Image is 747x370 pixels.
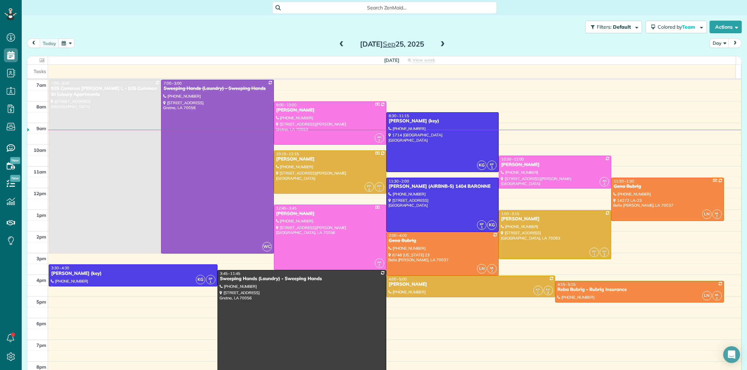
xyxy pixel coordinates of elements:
[501,211,519,216] span: 1:00 - 3:15
[276,206,297,211] span: 12:45 - 3:45
[209,277,213,280] span: EP
[388,238,497,244] div: Gena Bubrig
[51,86,159,98] div: 925 Common [PERSON_NAME] L - 925 Common St Luxury Apartments
[557,287,722,293] div: Reba Bubrig - Bubrig Insurance
[614,179,634,184] span: 11:30 - 1:30
[487,268,496,275] small: 2
[723,346,740,363] div: Open Intercom Messenger
[36,299,46,305] span: 5pm
[544,290,553,296] small: 3
[389,233,407,238] span: 2:00 - 4:00
[389,179,409,184] span: 11:30 - 2:00
[487,164,496,171] small: 1
[582,21,642,33] a: Filters: Default
[592,249,596,253] span: KP
[710,38,729,48] button: Day
[728,38,742,48] button: next
[658,24,698,30] span: Colored by
[377,135,381,139] span: AR
[34,147,46,153] span: 10am
[682,24,696,30] span: Team
[585,21,642,33] button: Filters: Default
[36,321,46,326] span: 6pm
[220,271,240,276] span: 3:45 - 11:45
[477,264,486,273] span: LN
[713,213,721,220] small: 2
[377,260,381,264] span: AR
[276,211,384,217] div: [PERSON_NAME]
[534,290,542,296] small: 1
[613,24,631,30] span: Default
[367,184,371,188] span: KP
[715,211,719,215] span: ML
[702,291,712,300] span: LN
[10,175,20,182] span: New
[27,38,40,48] button: prev
[546,287,550,291] span: KP
[501,162,609,168] div: [PERSON_NAME]
[377,184,381,188] span: KP
[276,107,384,113] div: [PERSON_NAME]
[34,169,46,175] span: 11am
[34,69,46,74] span: Tasks
[36,256,46,261] span: 3pm
[477,224,486,231] small: 1
[51,271,215,277] div: [PERSON_NAME] (key)
[645,21,707,33] button: Colored byTeam
[487,220,497,230] span: KG
[276,156,384,162] div: [PERSON_NAME]
[36,126,46,131] span: 9am
[365,186,374,193] small: 3
[10,157,20,164] span: New
[163,86,271,92] div: Sweeping Hands (Laundry) - Sweeping Hands
[220,276,384,282] div: Sweeping Hands (Laundry) - Sweeping Hands
[713,295,721,302] small: 2
[389,113,409,118] span: 8:30 - 11:15
[490,162,494,166] span: EP
[375,137,384,144] small: 2
[51,81,69,86] span: 7:00 - 3:00
[480,222,484,226] span: EP
[36,82,46,88] span: 7am
[600,251,609,258] small: 3
[36,364,46,370] span: 8pm
[710,21,742,33] button: Actions
[206,279,215,285] small: 1
[388,184,497,190] div: [PERSON_NAME] (AIRBNB-5) 1404 BARONNE
[715,293,719,297] span: ML
[164,81,182,86] span: 7:00 - 3:00
[276,151,299,156] span: 10:15 - 12:15
[36,342,46,348] span: 7pm
[590,251,599,258] small: 1
[389,277,407,282] span: 4:00 - 5:00
[558,282,576,287] span: 4:15 - 5:15
[276,102,297,107] span: 8:00 - 10:00
[600,181,609,187] small: 2
[613,184,721,190] div: Gena Bubrig
[36,104,46,109] span: 8am
[348,40,436,48] h2: [DATE] 25, 2025
[196,275,205,284] span: KG
[490,266,494,270] span: ML
[51,265,69,270] span: 3:30 - 4:30
[383,40,395,48] span: Sep
[36,212,46,218] span: 1pm
[597,24,611,30] span: Filters:
[702,209,712,219] span: LN
[36,277,46,283] span: 4pm
[536,287,540,291] span: KP
[375,186,384,193] small: 1
[388,118,497,124] div: [PERSON_NAME] (key)
[36,234,46,240] span: 2pm
[602,249,607,253] span: KP
[262,242,272,251] span: WC
[375,262,384,269] small: 2
[413,57,435,63] span: View week
[477,161,486,170] span: KG
[501,216,609,222] div: [PERSON_NAME]
[602,179,607,183] span: AR
[501,157,524,162] span: 10:30 - 12:00
[384,57,399,63] span: [DATE]
[34,191,46,196] span: 12pm
[40,38,59,48] button: today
